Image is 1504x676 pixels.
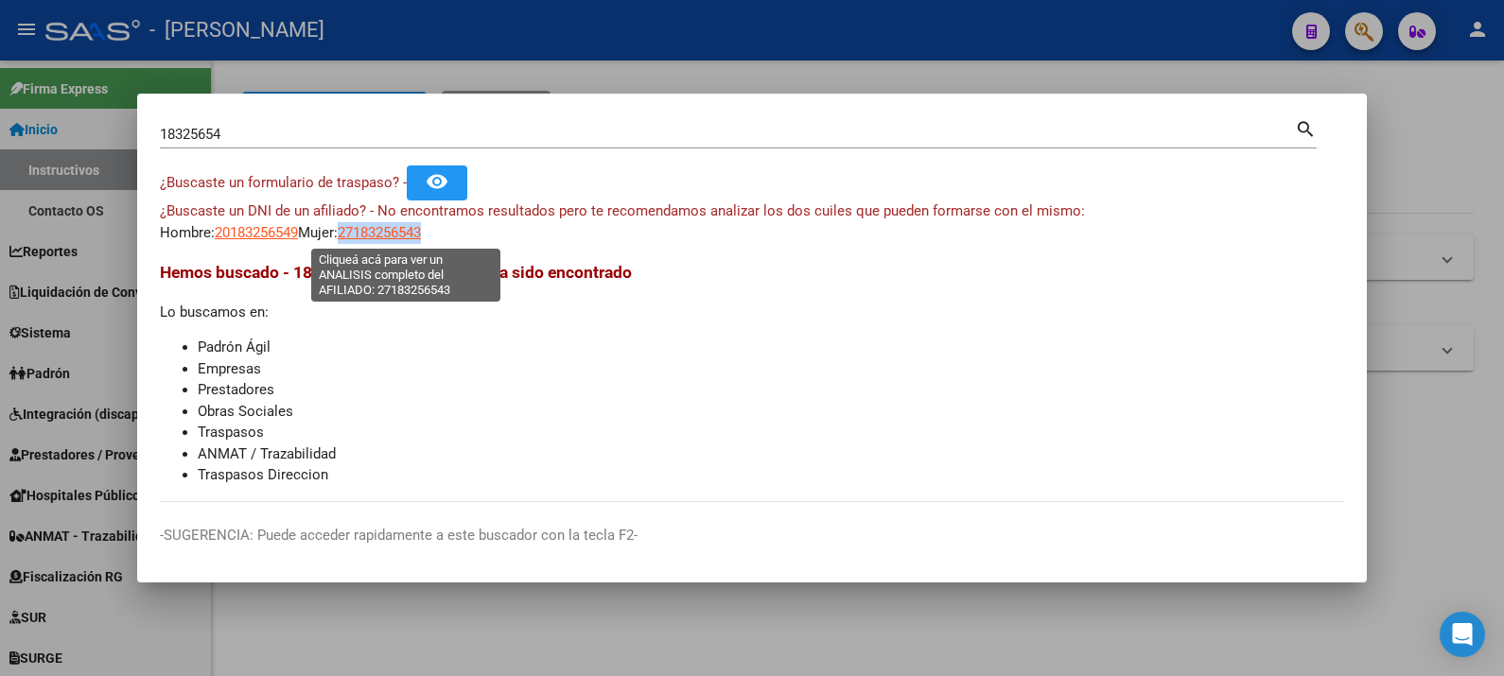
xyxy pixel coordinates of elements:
[160,174,407,191] span: ¿Buscaste un formulario de traspaso? -
[1440,612,1485,657] div: Open Intercom Messenger
[198,422,1344,443] li: Traspasos
[198,337,1344,358] li: Padrón Ágil
[160,200,1344,243] div: Hombre: Mujer:
[215,224,298,241] span: 20183256549
[198,443,1344,465] li: ANMAT / Trazabilidad
[160,525,1344,546] p: -SUGERENCIA: Puede acceder rapidamente a este buscador con la tecla F2-
[198,401,1344,423] li: Obras Sociales
[426,170,448,193] mat-icon: remove_red_eye
[338,224,421,241] span: 27183256543
[198,358,1344,380] li: Empresas
[198,379,1344,401] li: Prestadores
[160,260,1344,486] div: Lo buscamos en:
[1295,116,1317,139] mat-icon: search
[160,202,1085,219] span: ¿Buscaste un DNI de un afiliado? - No encontramos resultados pero te recomendamos analizar los do...
[198,464,1344,486] li: Traspasos Direccion
[160,263,632,282] span: Hemos buscado - 18325654 - y el mismo no ha sido encontrado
